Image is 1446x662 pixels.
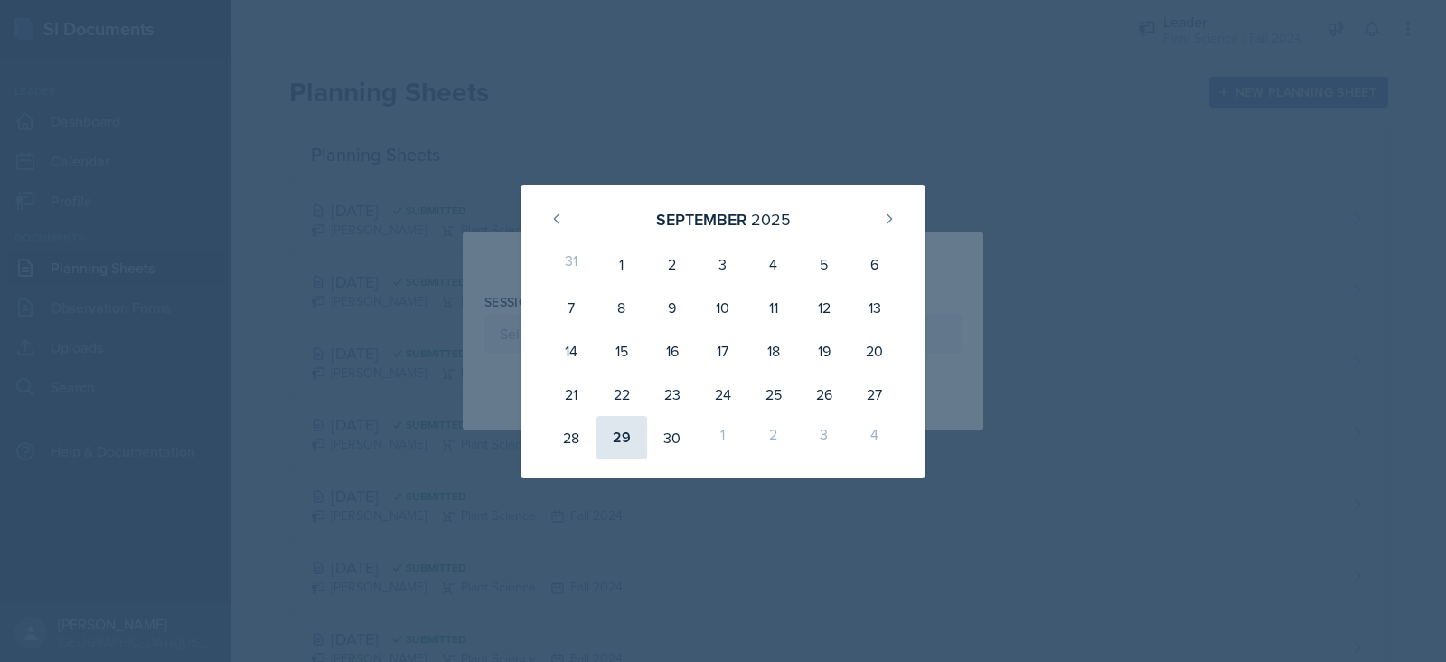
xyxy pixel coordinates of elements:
div: 4 [748,242,799,286]
div: 22 [596,373,647,416]
div: 25 [748,373,799,416]
div: 20 [850,329,900,373]
div: 27 [850,373,900,416]
div: 4 [850,416,900,459]
div: 31 [546,242,596,286]
div: 15 [596,329,647,373]
div: 23 [647,373,698,416]
div: 7 [546,286,596,329]
div: 18 [748,329,799,373]
div: 8 [596,286,647,329]
div: 29 [596,416,647,459]
div: 1 [698,416,748,459]
div: 19 [799,329,850,373]
div: 6 [850,242,900,286]
div: 2 [748,416,799,459]
div: 30 [647,416,698,459]
div: 9 [647,286,698,329]
div: 1 [596,242,647,286]
div: 13 [850,286,900,329]
div: 3 [799,416,850,459]
div: 28 [546,416,596,459]
div: 14 [546,329,596,373]
div: September [656,207,746,232]
div: 12 [799,286,850,329]
div: 2025 [751,207,791,232]
div: 10 [698,286,748,329]
div: 5 [799,242,850,286]
div: 26 [799,373,850,416]
div: 11 [748,286,799,329]
div: 24 [698,373,748,416]
div: 2 [647,242,698,286]
div: 17 [698,329,748,373]
div: 3 [698,242,748,286]
div: 21 [546,373,596,416]
div: 16 [647,329,698,373]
